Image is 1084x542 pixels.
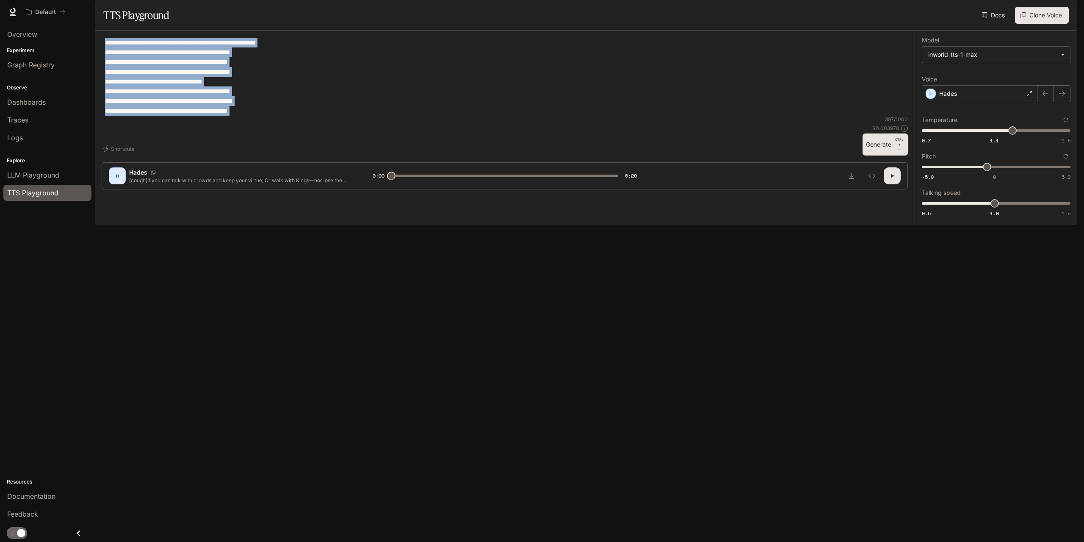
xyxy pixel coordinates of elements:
div: inworld-tts-1-max [928,50,1056,59]
button: Download audio [843,167,860,184]
p: CTRL + [895,137,904,147]
span: 1.1 [990,137,999,144]
p: Voice [922,76,937,82]
div: inworld-tts-1-max [922,47,1070,63]
span: 0:00 [373,172,384,180]
h1: TTS Playground [103,7,169,24]
button: Copy Voice ID [147,170,159,175]
button: GenerateCTRL +⏎ [863,133,908,156]
button: Reset to default [1061,115,1070,125]
span: 1.5 [1062,210,1070,217]
p: Pitch [922,153,936,159]
button: All workspaces [22,3,69,20]
span: 5.0 [1062,173,1070,181]
p: [cough]If you can talk with crowds and keep your virtue, Or walk with Kings—nor lose the common t... [129,177,352,184]
p: Model [922,37,939,43]
span: 1.5 [1062,137,1070,144]
div: H [111,169,124,183]
span: 0 [993,173,996,181]
p: Talking speed [922,190,961,196]
p: ⏎ [895,137,904,152]
p: Hades [129,168,147,177]
span: -5.0 [922,173,934,181]
a: Docs [980,7,1008,24]
span: 0.7 [922,137,931,144]
p: Default [35,8,56,16]
button: Shortcuts [102,142,138,156]
button: Clone Voice [1015,7,1069,24]
span: 0:29 [625,172,637,180]
button: Reset to default [1061,152,1070,161]
p: Temperature [922,117,957,123]
p: Hades [939,89,957,98]
button: Inspect [863,167,880,184]
span: 0.5 [922,210,931,217]
span: 1.0 [990,210,999,217]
